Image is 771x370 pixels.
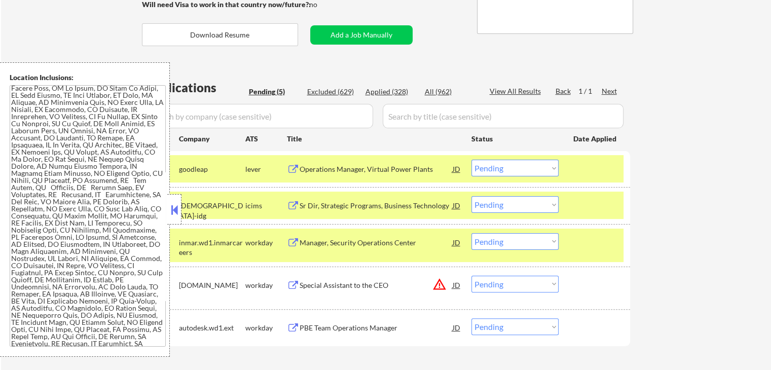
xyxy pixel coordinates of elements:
div: Date Applied [573,134,618,144]
div: Manager, Security Operations Center [300,238,453,248]
div: Excluded (629) [307,87,358,97]
div: 1 / 1 [578,86,602,96]
div: Location Inclusions: [10,72,166,83]
div: Next [602,86,618,96]
div: Title [287,134,462,144]
input: Search by company (case sensitive) [145,104,373,128]
div: Status [471,129,559,147]
div: Sr Dir, Strategic Programs, Business Technology [300,201,453,211]
div: JD [452,318,462,337]
div: workday [245,323,287,333]
div: JD [452,196,462,214]
div: JD [452,276,462,294]
button: Add a Job Manually [310,25,413,45]
div: Applications [145,82,245,94]
div: All (962) [425,87,475,97]
div: [DOMAIN_NAME] [179,280,245,290]
div: JD [452,160,462,178]
div: Special Assistant to the CEO [300,280,453,290]
div: workday [245,280,287,290]
button: Download Resume [142,23,298,46]
div: autodesk.wd1.ext [179,323,245,333]
input: Search by title (case sensitive) [383,104,623,128]
div: Applied (328) [365,87,416,97]
div: goodleap [179,164,245,174]
div: View All Results [490,86,544,96]
div: Operations Manager, Virtual Power Plants [300,164,453,174]
div: PBE Team Operations Manager [300,323,453,333]
div: icims [245,201,287,211]
div: lever [245,164,287,174]
div: Company [179,134,245,144]
div: ATS [245,134,287,144]
div: inmar.wd1.inmarcareers [179,238,245,257]
div: Pending (5) [249,87,300,97]
div: [DEMOGRAPHIC_DATA]-idg [179,201,245,220]
div: Back [556,86,572,96]
div: JD [452,233,462,251]
div: workday [245,238,287,248]
button: warning_amber [432,277,447,291]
